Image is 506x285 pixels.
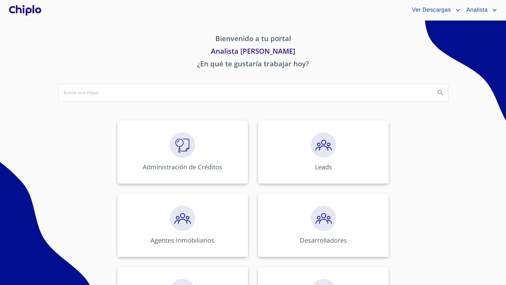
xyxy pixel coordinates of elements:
[433,85,448,100] button: Search
[311,132,336,158] img: megaClickPrecalificacion.png
[462,5,498,15] button: account of current user
[170,132,195,158] img: megaClickVerifiacion.png
[311,206,336,231] img: megaClickPrecalificacion.png
[315,163,332,171] p: Leads
[407,5,454,15] span: Ver Descargas
[300,236,347,245] p: Desarrolladores
[170,206,195,231] img: megaClickPrecalificacion.png
[151,236,214,245] p: Agentes Inmobiliarios
[143,163,222,171] p: Administración de Créditos
[407,5,461,15] button: account of current user
[462,5,491,15] span: Analista
[59,84,430,101] input: search
[58,46,448,58] p: Analista [PERSON_NAME]
[58,58,448,71] p: ¿En qué te gustaría trabajar hoy?
[58,33,448,46] p: Bienvenido a tu portal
